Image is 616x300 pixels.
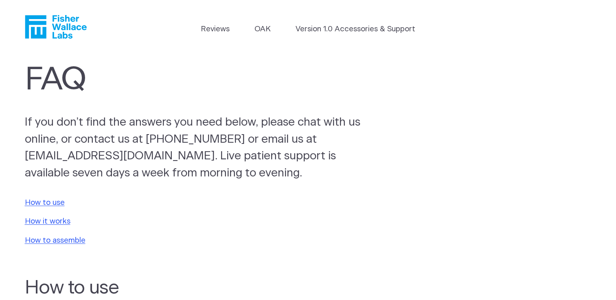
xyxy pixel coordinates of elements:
[25,237,85,244] a: How to assemble
[25,15,87,39] a: Fisher Wallace
[25,217,70,225] a: How it works
[25,61,364,99] h1: FAQ
[25,114,381,182] p: If you don’t find the answers you need below, please chat with us online, or contact us at [PHONE...
[201,24,230,35] a: Reviews
[296,24,415,35] a: Version 1.0 Accessories & Support
[25,199,65,207] a: How to use
[254,24,271,35] a: OAK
